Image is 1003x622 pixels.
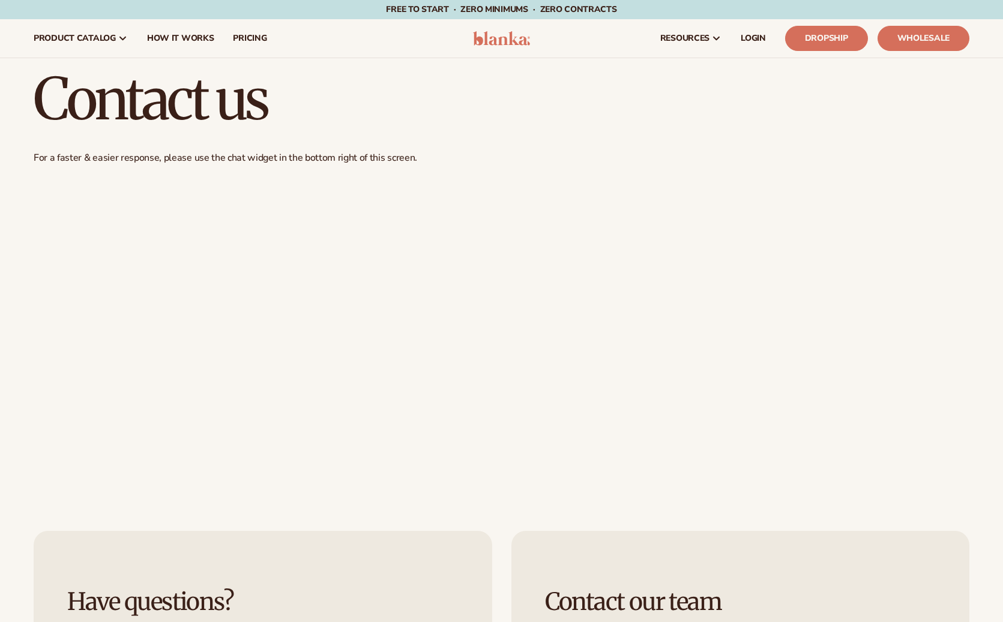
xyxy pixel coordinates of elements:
a: pricing [223,19,276,58]
a: Dropship [785,26,868,51]
a: LOGIN [731,19,776,58]
a: resources [651,19,731,58]
iframe: Contact Us Form [34,174,969,497]
a: How It Works [137,19,224,58]
h3: Contact our team [545,588,936,615]
p: For a faster & easier response, please use the chat widget in the bottom right of this screen. [34,152,969,164]
span: LOGIN [741,34,766,43]
span: How It Works [147,34,214,43]
a: Wholesale [878,26,969,51]
span: product catalog [34,34,116,43]
h1: Contact us [34,70,969,128]
span: pricing [233,34,267,43]
a: product catalog [24,19,137,58]
img: logo [473,31,530,46]
span: Free to start · ZERO minimums · ZERO contracts [386,4,616,15]
h3: Have questions? [67,588,459,615]
span: resources [660,34,709,43]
